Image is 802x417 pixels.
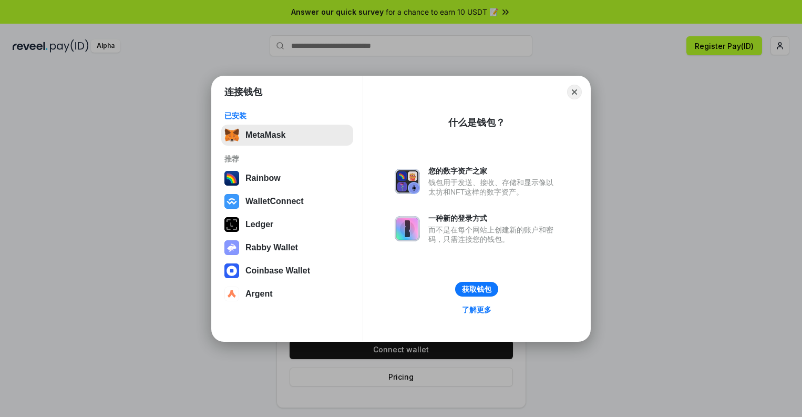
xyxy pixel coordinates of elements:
img: svg+xml,%3Csvg%20xmlns%3D%22http%3A%2F%2Fwww.w3.org%2F2000%2Fsvg%22%20fill%3D%22none%22%20viewBox... [395,216,420,241]
div: Rainbow [245,174,281,183]
div: 而不是在每个网站上创建新的账户和密码，只需连接您的钱包。 [428,225,559,244]
div: 什么是钱包？ [448,116,505,129]
img: svg+xml,%3Csvg%20fill%3D%22none%22%20height%3D%2233%22%20viewBox%3D%220%200%2035%2033%22%20width%... [224,128,239,143]
div: 了解更多 [462,305,491,314]
button: Close [567,85,582,99]
button: Coinbase Wallet [221,260,353,281]
button: Ledger [221,214,353,235]
div: 钱包用于发送、接收、存储和显示像以太坊和NFT这样的数字资产。 [428,178,559,197]
button: 获取钱包 [455,282,498,297]
a: 了解更多 [456,303,498,317]
button: Argent [221,283,353,304]
div: 您的数字资产之家 [428,166,559,176]
img: svg+xml,%3Csvg%20xmlns%3D%22http%3A%2F%2Fwww.w3.org%2F2000%2Fsvg%22%20fill%3D%22none%22%20viewBox... [395,169,420,194]
div: Argent [245,289,273,299]
div: Rabby Wallet [245,243,298,252]
button: Rabby Wallet [221,237,353,258]
div: 获取钱包 [462,284,491,294]
img: svg+xml,%3Csvg%20xmlns%3D%22http%3A%2F%2Fwww.w3.org%2F2000%2Fsvg%22%20width%3D%2228%22%20height%3... [224,217,239,232]
img: svg+xml,%3Csvg%20xmlns%3D%22http%3A%2F%2Fwww.w3.org%2F2000%2Fsvg%22%20fill%3D%22none%22%20viewBox... [224,240,239,255]
img: svg+xml,%3Csvg%20width%3D%2228%22%20height%3D%2228%22%20viewBox%3D%220%200%2028%2028%22%20fill%3D... [224,287,239,301]
button: WalletConnect [221,191,353,212]
div: 一种新的登录方式 [428,213,559,223]
img: svg+xml,%3Csvg%20width%3D%2228%22%20height%3D%2228%22%20viewBox%3D%220%200%2028%2028%22%20fill%3D... [224,263,239,278]
div: Coinbase Wallet [245,266,310,276]
button: MetaMask [221,125,353,146]
div: Ledger [245,220,273,229]
div: MetaMask [245,130,285,140]
div: 推荐 [224,154,350,164]
div: WalletConnect [245,197,304,206]
img: svg+xml,%3Csvg%20width%3D%2228%22%20height%3D%2228%22%20viewBox%3D%220%200%2028%2028%22%20fill%3D... [224,194,239,209]
button: Rainbow [221,168,353,189]
h1: 连接钱包 [224,86,262,98]
img: svg+xml,%3Csvg%20width%3D%22120%22%20height%3D%22120%22%20viewBox%3D%220%200%20120%20120%22%20fil... [224,171,239,186]
div: 已安装 [224,111,350,120]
